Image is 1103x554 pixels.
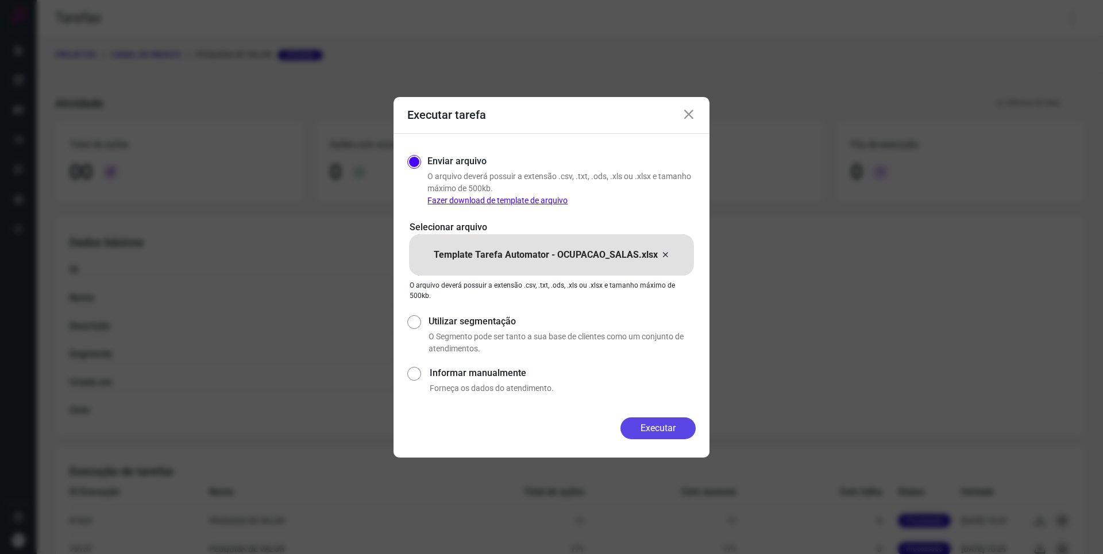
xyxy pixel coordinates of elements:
a: Fazer download de template de arquivo [427,196,568,205]
p: O arquivo deverá possuir a extensão .csv, .txt, .ods, .xls ou .xlsx e tamanho máximo de 500kb. [410,280,693,301]
button: Executar [620,417,696,439]
h3: Executar tarefa [407,108,486,122]
label: Utilizar segmentação [429,315,696,328]
p: Selecionar arquivo [410,220,693,234]
label: Enviar arquivo [427,154,487,168]
p: Template Tarefa Automator - OCUPACAO_SALAS.xlsx [434,248,658,262]
label: Informar manualmente [430,366,696,380]
p: Forneça os dados do atendimento. [430,382,696,394]
p: O Segmento pode ser tanto a sua base de clientes como um conjunto de atendimentos. [429,331,696,355]
p: O arquivo deverá possuir a extensão .csv, .txt, .ods, .xls ou .xlsx e tamanho máximo de 500kb. [427,171,696,207]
